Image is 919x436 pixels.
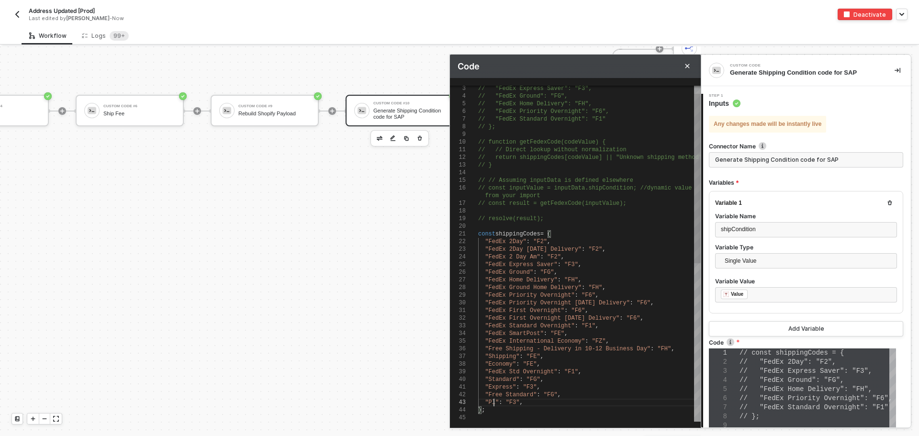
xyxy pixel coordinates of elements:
span: : [564,307,568,314]
div: 45 [450,414,466,422]
span: { [547,231,550,237]
div: 26 [450,268,466,276]
span: : [516,361,519,368]
img: fieldIcon [723,291,729,297]
div: 35 [450,337,466,345]
span: : [519,376,523,383]
div: 6 [450,108,466,115]
span: , [595,323,599,329]
span: "FedEx Ground" [485,269,533,276]
span: // const result = getFedexCode(inputValue); [478,200,627,207]
span: "F3" [564,261,578,268]
div: 44 [450,406,466,414]
span: "FH" [657,346,671,352]
span: shipCondition [721,226,756,233]
span: // "FedEx 2Day": "F2", [740,358,836,366]
span: : [533,269,537,276]
span: // "FedEx Ground": "FG", [740,376,844,384]
span: "Free Shipping - Delivery in 10-12 Business Day" [485,346,650,352]
span: // // Direct lookup without normalization [478,146,627,153]
span: "FG" [544,391,558,398]
div: 7 [450,115,466,123]
span: "FedEx International Economy" [485,338,585,345]
span: // "FedEx Home Delivery": "FH", [478,101,592,107]
span: , [605,338,609,345]
label: Variable Name [715,212,897,220]
span: : [499,399,502,406]
span: "FE" [550,330,564,337]
span: , [558,391,561,398]
span: "FedEx Ground Home Delivery" [485,284,582,291]
span: : [516,384,519,391]
div: Custom Code [730,64,874,67]
div: Any changes made will be instantly live [709,116,826,133]
div: 37 [450,353,466,360]
div: 31 [450,307,466,314]
span: : [575,292,578,299]
div: 24 [450,253,466,261]
div: 3 [450,85,466,92]
div: Last edited by - Now [29,15,437,22]
div: 40 [450,376,466,383]
span: from your import [485,192,540,199]
span: "F6" [571,307,585,314]
div: 38 [450,360,466,368]
span: // "FedEx Standard Overnight": "F1" [478,116,605,123]
span: , [561,254,564,260]
div: Variable 1 [715,199,742,207]
span: : [582,284,585,291]
div: Add Variable [788,325,824,333]
span: "FedEx 2Day [DATE] Delivery" [485,246,582,253]
span: : [527,238,530,245]
span: icon-collapse-right [895,67,900,73]
div: 6 [709,394,727,403]
span: // resolve(result); [478,215,544,222]
span: icon-play [30,416,36,422]
div: 3 [709,367,727,376]
sup: 1497 [110,31,129,41]
span: , [640,315,643,322]
div: Value [731,290,743,299]
button: deactivateDeactivate [838,9,892,20]
span: "F6" [627,315,640,322]
div: 9 [450,131,466,138]
img: icon-info [759,142,766,150]
span: Step 1 [709,94,740,98]
img: deactivate [844,11,850,17]
div: 32 [450,314,466,322]
span: : [519,353,523,360]
span: // // Assuming inputData is defined elsewhere [478,177,633,184]
div: 23 [450,246,466,253]
span: : [575,323,578,329]
span: icon-expand [53,416,59,422]
span: "FZ" [592,338,606,345]
div: 28 [450,284,466,291]
label: Code [709,338,903,347]
span: , [595,292,599,299]
span: // "FedEx Express Saver": "F3", [740,367,872,375]
span: , [650,300,654,306]
div: 25 [450,261,466,268]
div: 34 [450,330,466,337]
div: 12 [450,154,466,161]
span: "FedEx First Overnight [DATE] Delivery" [485,315,619,322]
div: Deactivate [853,11,886,19]
span: // const inputValue = inputData.shipCondition; // [478,185,647,191]
span: "FedEx Standard Overnight" [485,323,574,329]
label: Connector Name [709,142,903,150]
span: "Express" [485,384,516,391]
span: [PERSON_NAME] [66,15,110,22]
div: Generate Shipping Condition code for SAP [730,68,879,77]
div: 9 [709,421,727,430]
span: "Economy" [485,361,516,368]
span: : [650,346,654,352]
div: 7 [709,403,727,412]
span: "FedEx 2 Day Am" [485,254,540,260]
span: = [540,231,544,237]
span: "F2" [588,246,602,253]
input: Enter description [709,152,903,168]
div: 33 [450,322,466,330]
span: "F3" [506,399,520,406]
span: , [578,277,582,283]
div: 41 [450,383,466,391]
